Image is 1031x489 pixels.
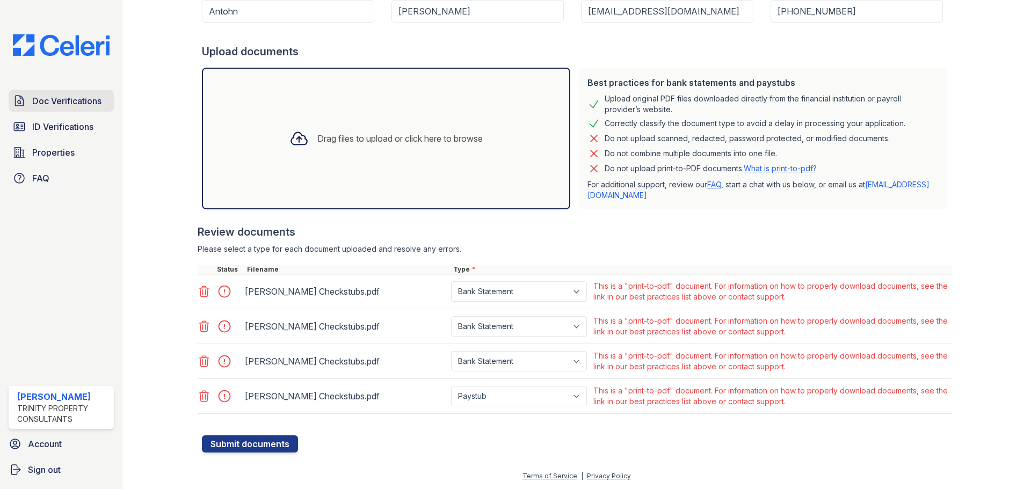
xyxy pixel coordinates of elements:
[9,90,114,112] a: Doc Verifications
[587,76,939,89] div: Best practices for bank statements and paystubs
[744,164,817,173] a: What is print-to-pdf?
[581,472,583,480] div: |
[4,34,118,56] img: CE_Logo_Blue-a8612792a0a2168367f1c8372b55b34899dd931a85d93a1a3d3e32e68fde9ad4.png
[245,318,447,335] div: [PERSON_NAME] Checkstubs.pdf
[245,353,447,370] div: [PERSON_NAME] Checkstubs.pdf
[245,283,447,300] div: [PERSON_NAME] Checkstubs.pdf
[522,472,577,480] a: Terms of Service
[4,433,118,455] a: Account
[451,265,952,274] div: Type
[4,459,118,480] a: Sign out
[707,180,721,189] a: FAQ
[593,351,949,372] div: This is a "print-to-pdf" document. For information on how to properly download documents, see the...
[317,132,483,145] div: Drag files to upload or click here to browse
[245,388,447,405] div: [PERSON_NAME] Checkstubs.pdf
[32,172,49,185] span: FAQ
[593,385,949,407] div: This is a "print-to-pdf" document. For information on how to properly download documents, see the...
[215,265,245,274] div: Status
[202,435,298,452] button: Submit documents
[605,163,817,174] p: Do not upload print-to-PDF documents.
[32,120,93,133] span: ID Verifications
[605,132,890,145] div: Do not upload scanned, redacted, password protected, or modified documents.
[9,116,114,137] a: ID Verifications
[202,44,952,59] div: Upload documents
[593,316,949,337] div: This is a "print-to-pdf" document. For information on how to properly download documents, see the...
[593,281,949,302] div: This is a "print-to-pdf" document. For information on how to properly download documents, see the...
[32,94,101,107] span: Doc Verifications
[587,179,939,201] p: For additional support, review our , start a chat with us below, or email us at
[198,224,952,239] div: Review documents
[17,390,110,403] div: [PERSON_NAME]
[9,167,114,189] a: FAQ
[605,147,777,160] div: Do not combine multiple documents into one file.
[32,146,75,159] span: Properties
[245,265,451,274] div: Filename
[17,403,110,425] div: Trinity Property Consultants
[9,142,114,163] a: Properties
[28,437,62,450] span: Account
[587,472,631,480] a: Privacy Policy
[605,117,905,130] div: Correctly classify the document type to avoid a delay in processing your application.
[605,93,939,115] div: Upload original PDF files downloaded directly from the financial institution or payroll provider’...
[28,463,61,476] span: Sign out
[198,244,952,254] div: Please select a type for each document uploaded and resolve any errors.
